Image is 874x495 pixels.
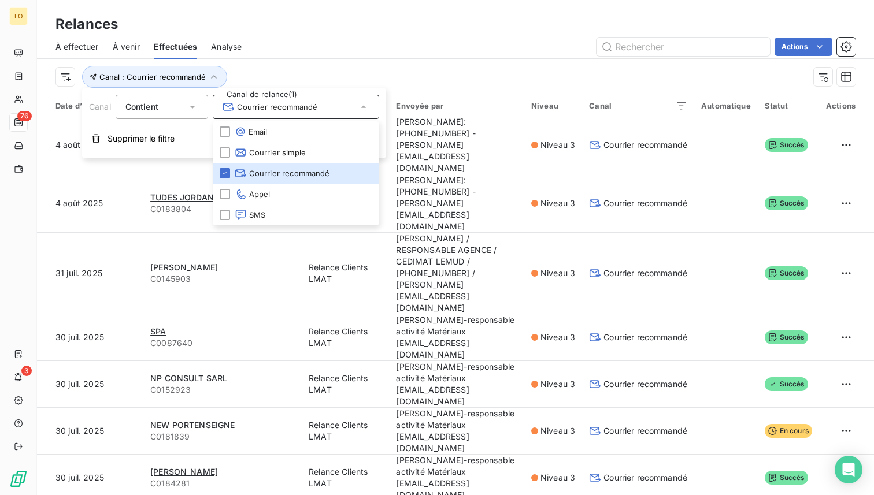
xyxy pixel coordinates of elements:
span: C0145903 [150,273,295,285]
td: 30 juil. 2025 [37,408,143,455]
div: LO [9,7,28,25]
td: [PERSON_NAME]-responsable activité Matériaux [EMAIL_ADDRESS][DOMAIN_NAME] [389,314,524,361]
span: Courrier recommandé [223,101,318,113]
td: Relance Clients LMAT [302,408,389,455]
span: Succès [765,196,808,210]
span: 3 [21,366,32,376]
div: Statut [765,101,812,110]
span: Niveau 3 [540,378,575,390]
span: Courrier recommandé [235,168,330,179]
div: Envoyée par [396,101,517,110]
span: Niveau 3 [540,332,575,343]
span: Courrier recommandé [603,198,687,209]
td: [PERSON_NAME]: [PHONE_NUMBER] - [PERSON_NAME][EMAIL_ADDRESS][DOMAIN_NAME] [389,174,524,233]
span: Succès [765,471,808,485]
span: En cours [765,424,812,438]
span: Effectuées [154,41,198,53]
td: Relance Clients LMAT [302,314,389,361]
span: Analyse [211,41,242,53]
td: 30 juil. 2025 [37,361,143,408]
span: C0183804 [150,203,295,215]
div: Date d’envoi [55,101,136,111]
span: [PERSON_NAME] [150,467,218,477]
span: C0184281 [150,478,295,489]
td: 4 août 2025 [37,174,143,233]
td: 30 juil. 2025 [37,314,143,361]
span: Niveau 3 [540,139,575,151]
span: Contient [125,102,158,111]
span: Succès [765,138,808,152]
span: Email [235,126,268,137]
h3: Relances [55,14,118,35]
span: Niveau 3 [540,472,575,483]
span: Succès [765,330,808,344]
div: Actions [826,101,856,110]
span: [PERSON_NAME] [150,262,218,272]
span: Supprimer le filtre [108,133,175,144]
span: À effectuer [55,41,99,53]
button: Actions [775,38,832,56]
td: Relance Clients LMAT [302,233,389,314]
span: Canal : Courrier recommandé [99,72,206,81]
div: Canal [589,101,687,110]
span: Succès [765,266,808,280]
span: Courrier simple [235,147,306,158]
span: Niveau 3 [540,267,575,279]
span: Courrier recommandé [603,472,687,483]
span: Courrier recommandé [603,267,687,279]
span: Courrier recommandé [603,378,687,390]
div: Niveau [531,101,575,110]
span: Niveau 3 [540,198,575,209]
a: 76 [9,113,27,132]
span: TUDES JORDAN [150,192,214,202]
div: Open Intercom Messenger [835,456,862,483]
button: Canal : Courrier recommandé [82,66,227,88]
td: [PERSON_NAME]-responsable activité Matériaux [EMAIL_ADDRESS][DOMAIN_NAME] [389,408,524,455]
span: Courrier recommandé [603,425,687,437]
span: C0152923 [150,384,295,396]
span: Succès [765,377,808,391]
input: Rechercher [597,38,770,56]
td: [PERSON_NAME]-responsable activité Matériaux [EMAIL_ADDRESS][DOMAIN_NAME] [389,361,524,408]
td: 4 août 2025 [37,116,143,174]
span: C0181839 [150,431,295,442]
span: SPA [150,326,166,336]
span: NEW PORTENSEIGNE [150,420,235,430]
span: 76 [17,111,32,121]
span: C0087640 [150,337,295,349]
button: Supprimer le filtre [82,126,386,151]
td: [PERSON_NAME]: [PHONE_NUMBER] - [PERSON_NAME][EMAIL_ADDRESS][DOMAIN_NAME] [389,116,524,174]
span: Courrier recommandé [603,332,687,343]
span: Courrier recommandé [603,139,687,151]
img: Logo LeanPay [9,470,28,488]
span: À venir [113,41,140,53]
td: Relance Clients LMAT [302,361,389,408]
span: Appel [235,188,271,200]
td: [PERSON_NAME] / RESPONSABLE AGENCE / GEDIMAT LEMUD / [PHONE_NUMBER] / [PERSON_NAME][EMAIL_ADDRESS... [389,233,524,314]
span: NP CONSULT SARL [150,373,227,383]
span: Canal [89,102,111,111]
span: Niveau 3 [540,425,575,437]
div: Automatique [701,101,751,110]
td: 31 juil. 2025 [37,233,143,314]
span: SMS [235,209,265,221]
